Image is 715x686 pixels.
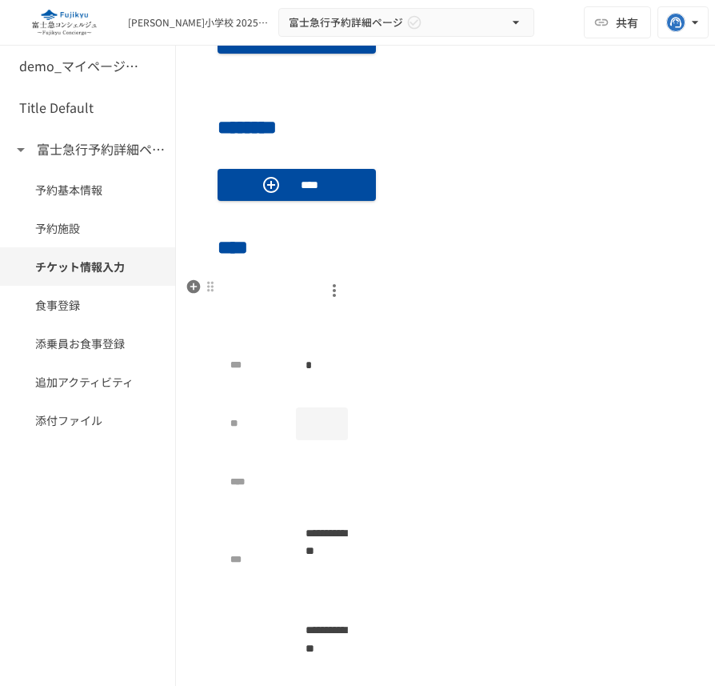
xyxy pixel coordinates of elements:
[13,10,115,35] img: eQeGXtYPV2fEKIA3pizDiVdzO5gJTl2ahLbsPaD2E4R
[35,296,140,314] span: 食事登録
[289,14,403,31] span: 富士急行予約詳細ページ
[35,335,140,352] span: 添乗員お食事登録
[35,258,140,275] span: チケット情報入力
[19,56,147,77] h6: demo_マイページ詳細
[584,6,651,38] button: 共有
[616,14,638,31] span: 共有
[35,373,140,391] span: 追加アクティビティ
[128,15,272,30] div: [PERSON_NAME]小学校 202509051830
[19,98,94,118] h6: Title Default
[35,411,140,429] span: 添付ファイル
[37,139,165,160] h6: 富士急行予約詳細ページ
[35,181,140,199] span: 予約基本情報
[278,8,534,37] button: 富士急行予約詳細ページ
[35,219,140,237] span: 予約施設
